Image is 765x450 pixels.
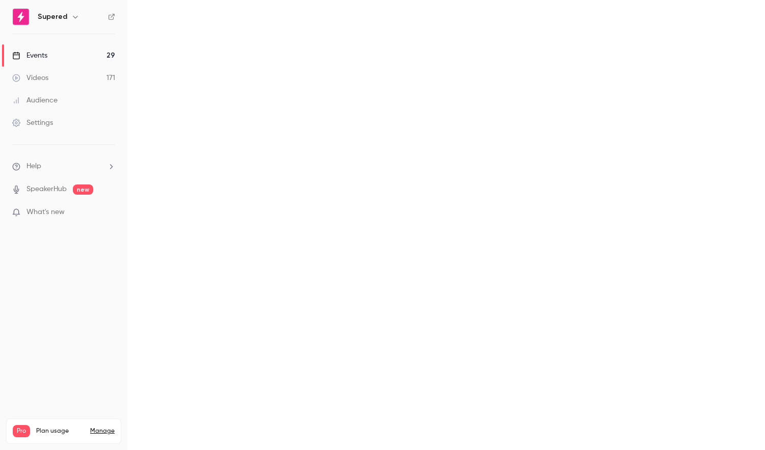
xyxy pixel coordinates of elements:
[73,184,93,195] span: new
[36,427,84,435] span: Plan usage
[12,95,58,105] div: Audience
[12,118,53,128] div: Settings
[103,208,115,217] iframe: Noticeable Trigger
[13,9,29,25] img: Supered
[13,425,30,437] span: Pro
[90,427,115,435] a: Manage
[26,207,65,218] span: What's new
[12,73,48,83] div: Videos
[38,12,67,22] h6: Supered
[26,161,41,172] span: Help
[12,50,47,61] div: Events
[12,161,115,172] li: help-dropdown-opener
[26,184,67,195] a: SpeakerHub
